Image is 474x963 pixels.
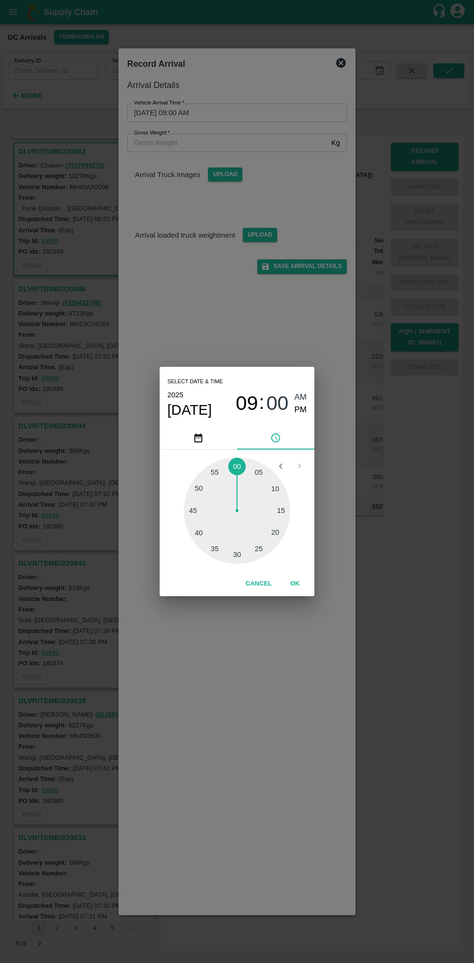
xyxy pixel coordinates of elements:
[167,389,183,401] button: 2025
[259,391,264,417] span: :
[237,426,314,450] button: pick time
[295,404,307,417] button: PM
[242,575,276,592] button: Cancel
[167,401,212,419] button: [DATE]
[236,391,258,417] button: 09
[160,426,237,450] button: pick date
[236,392,258,415] span: 09
[267,392,289,415] span: 00
[271,457,290,475] button: Open previous view
[267,391,289,417] button: 00
[280,575,311,592] button: OK
[295,391,307,404] button: AM
[167,375,223,389] span: Select date & time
